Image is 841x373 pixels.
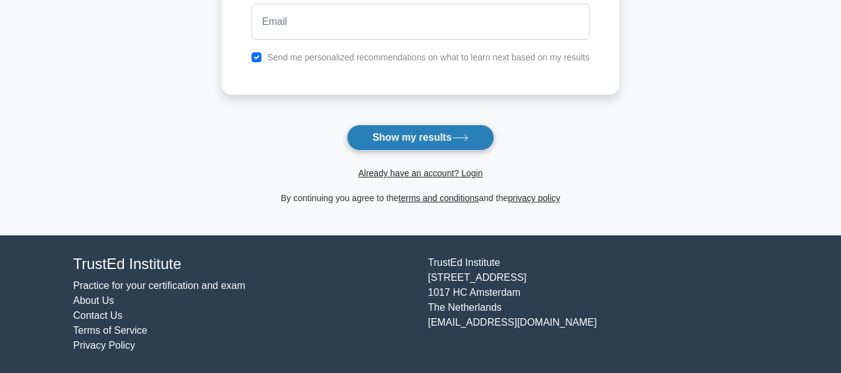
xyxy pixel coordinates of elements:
a: About Us [73,295,115,306]
div: TrustEd Institute [STREET_ADDRESS] 1017 HC Amsterdam The Netherlands [EMAIL_ADDRESS][DOMAIN_NAME] [421,255,776,353]
a: Terms of Service [73,325,148,336]
a: Practice for your certification and exam [73,280,246,291]
a: Privacy Policy [73,340,136,351]
a: Contact Us [73,310,123,321]
button: Show my results [347,125,494,151]
a: Already have an account? Login [358,168,482,178]
input: Email [251,4,590,40]
label: Send me personalized recommendations on what to learn next based on my results [267,52,590,62]
h4: TrustEd Institute [73,255,413,273]
div: By continuing you agree to the and the [214,191,627,205]
a: terms and conditions [398,193,479,203]
a: privacy policy [508,193,560,203]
